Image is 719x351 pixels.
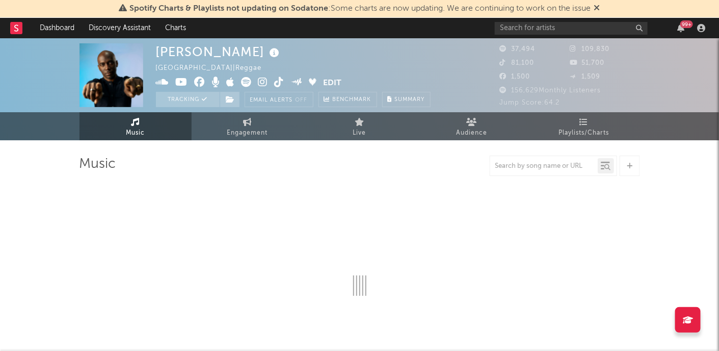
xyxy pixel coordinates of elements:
[500,46,536,53] span: 37,494
[323,77,341,90] button: Edit
[382,92,431,107] button: Summary
[680,20,693,28] div: 99 +
[126,127,145,139] span: Music
[156,43,282,60] div: [PERSON_NAME]
[333,94,371,106] span: Benchmark
[130,5,591,13] span: : Some charts are now updating. We are continuing to work on the issue
[677,24,684,32] button: 99+
[304,112,416,140] a: Live
[594,5,600,13] span: Dismiss
[82,18,158,38] a: Discovery Assistant
[245,92,313,107] button: Email AlertsOff
[416,112,528,140] a: Audience
[570,60,604,66] span: 51,700
[456,127,487,139] span: Audience
[500,87,601,94] span: 156,629 Monthly Listeners
[500,73,530,80] span: 1,500
[353,127,366,139] span: Live
[33,18,82,38] a: Dashboard
[79,112,192,140] a: Music
[156,92,220,107] button: Tracking
[495,22,648,35] input: Search for artists
[156,62,274,74] div: [GEOGRAPHIC_DATA] | Reggae
[558,127,609,139] span: Playlists/Charts
[500,99,560,106] span: Jump Score: 64.2
[570,73,600,80] span: 1,509
[395,97,425,103] span: Summary
[570,46,609,53] span: 109,830
[130,5,329,13] span: Spotify Charts & Playlists not updating on Sodatone
[500,60,535,66] span: 81,100
[227,127,268,139] span: Engagement
[528,112,640,140] a: Playlists/Charts
[318,92,377,107] a: Benchmark
[490,162,598,170] input: Search by song name or URL
[296,97,308,103] em: Off
[158,18,193,38] a: Charts
[192,112,304,140] a: Engagement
